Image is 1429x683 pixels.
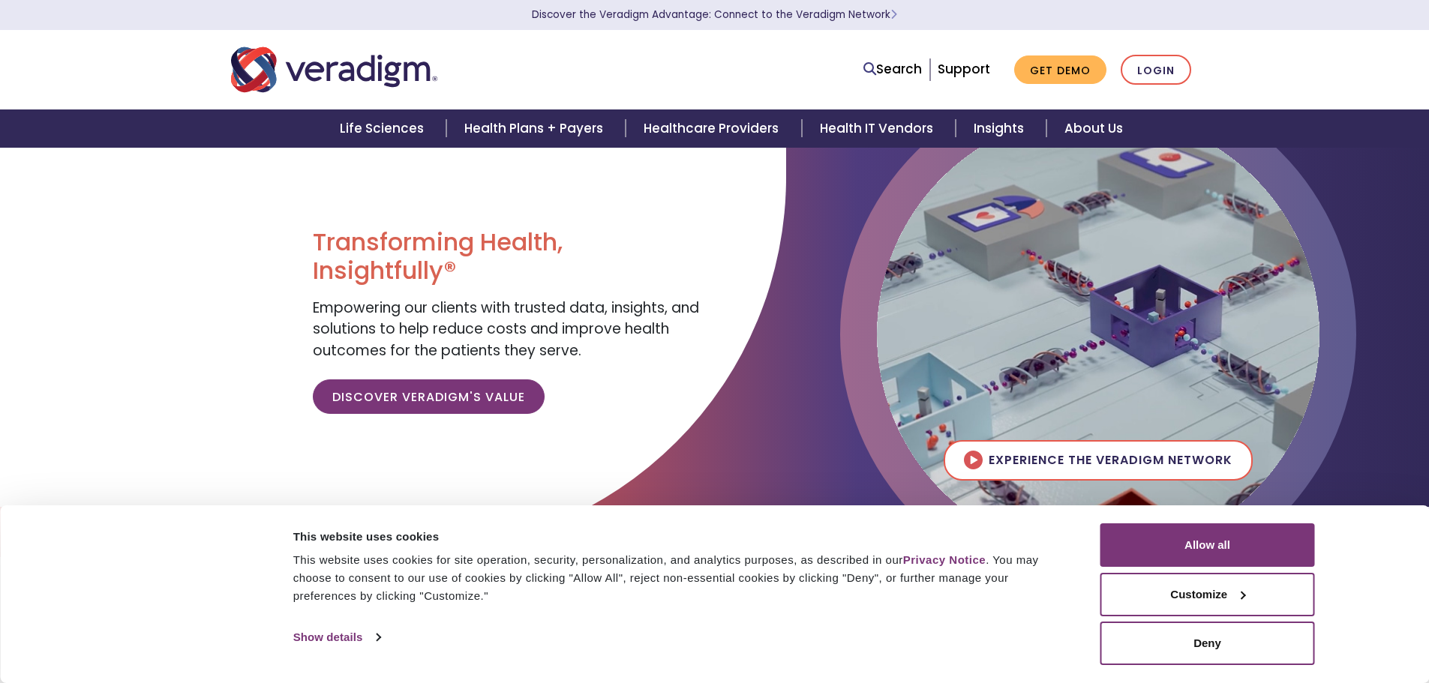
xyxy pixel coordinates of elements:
a: Insights [956,109,1046,148]
a: Login [1121,55,1191,85]
a: Discover Veradigm's Value [313,379,545,414]
button: Deny [1100,622,1315,665]
a: Health Plans + Payers [446,109,626,148]
a: Show details [293,626,380,649]
a: Discover the Veradigm Advantage: Connect to the Veradigm NetworkLearn More [532,7,897,22]
div: This website uses cookies [293,528,1067,546]
button: Allow all [1100,523,1315,567]
a: Get Demo [1014,55,1106,85]
a: Health IT Vendors [802,109,956,148]
a: Life Sciences [322,109,446,148]
div: This website uses cookies for site operation, security, personalization, and analytics purposes, ... [293,551,1067,605]
span: Learn More [890,7,897,22]
a: Privacy Notice [903,553,986,566]
h1: Transforming Health, Insightfully® [313,228,703,286]
a: About Us [1046,109,1141,148]
a: Healthcare Providers [626,109,801,148]
a: Search [863,59,922,79]
a: Support [938,60,990,78]
button: Customize [1100,573,1315,616]
img: Veradigm logo [231,45,437,94]
span: Empowering our clients with trusted data, insights, and solutions to help reduce costs and improv... [313,298,699,361]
